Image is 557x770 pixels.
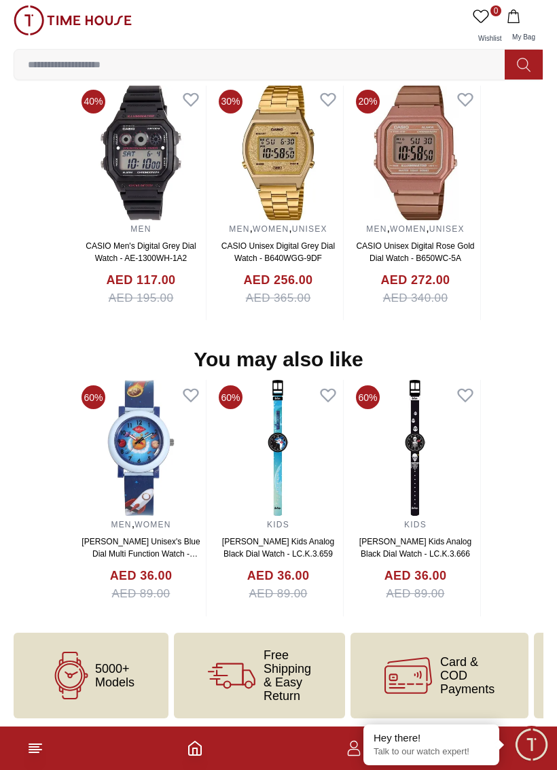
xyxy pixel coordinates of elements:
[219,385,242,409] span: 60%
[222,537,334,559] a: [PERSON_NAME] Kids Analog Black Dial Watch - LC.K.3.659
[194,347,363,372] h2: You may also like
[187,740,203,756] a: Home
[470,5,504,49] a: 0Wishlist
[243,271,312,290] h4: AED 256.00
[82,90,105,113] span: 40%
[213,380,343,516] img: Lee Cooper Kids Analog Black Dial Watch - LC.K.3.659
[213,84,343,220] img: CASIO Unisex Digital Grey Dial Watch - B640WGG-9DF
[507,33,541,41] span: My Bag
[366,224,387,234] a: MEN
[267,520,289,529] a: KIDS
[404,520,427,529] a: KIDS
[513,726,550,763] div: Chat Widget
[351,220,480,321] div: , ,
[221,241,335,263] a: CASIO Unisex Digital Grey Dial Watch - B640WGG-9DF
[213,220,343,321] div: , ,
[130,224,151,234] a: MEN
[384,567,447,585] h4: AED 36.00
[95,662,134,689] span: 5000+ Models
[247,567,310,585] h4: AED 36.00
[253,224,289,234] a: WOMEN
[264,648,311,703] span: Free Shipping & Easy Return
[110,567,173,585] h4: AED 36.00
[356,90,380,113] span: 20%
[111,520,131,529] a: MEN
[440,655,495,696] span: Card & COD Payments
[246,290,311,307] span: AED 365.00
[76,516,206,616] div: ,
[374,746,489,758] p: Talk to our watch expert!
[76,380,206,516] img: Lee Cooper Unisex's Blue Dial Multi Function Watch - LC.K.2.999
[351,380,480,516] img: Lee Cooper Kids Analog Black Dial Watch - LC.K.3.666
[14,5,132,35] img: ...
[390,224,426,234] a: WOMEN
[490,5,501,16] span: 0
[109,290,174,307] span: AED 195.00
[429,224,465,234] a: UNISEX
[504,5,543,49] button: My Bag
[134,520,170,529] a: WOMEN
[82,537,200,571] a: [PERSON_NAME] Unisex's Blue Dial Multi Function Watch - LC.K.2.999
[359,537,471,559] a: [PERSON_NAME] Kids Analog Black Dial Watch - LC.K.3.666
[374,731,489,745] div: Hey there!
[219,90,242,113] span: 30%
[292,224,327,234] a: UNISEX
[473,35,507,42] span: Wishlist
[387,585,445,603] span: AED 89.00
[106,271,175,290] h4: AED 117.00
[112,585,170,603] span: AED 89.00
[76,84,206,220] img: CASIO Men's Digital Grey Dial Watch - AE-1300WH-1A2
[86,241,196,263] a: CASIO Men's Digital Grey Dial Watch - AE-1300WH-1A2
[380,271,450,290] h4: AED 272.00
[249,585,308,603] span: AED 89.00
[82,385,105,409] span: 60%
[356,241,474,263] a: CASIO Unisex Digital Rose Gold Dial Watch - B650WC-5A
[356,385,380,409] span: 60%
[229,224,249,234] a: MEN
[383,290,448,307] span: AED 340.00
[351,84,480,220] img: CASIO Unisex Digital Rose Gold Dial Watch - B650WC-5A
